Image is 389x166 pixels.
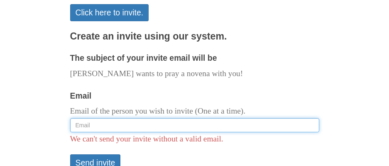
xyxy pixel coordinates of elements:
label: Email [70,89,92,103]
input: Email [70,118,319,132]
a: Click here to invite. [70,4,149,21]
p: [PERSON_NAME] wants to pray a novena with you! [70,67,319,81]
h3: Create an invite using our system. [70,31,319,42]
label: The subject of your invite email will be [70,51,217,65]
span: We can't send your invite without a valid email. [70,134,223,143]
p: Email of the person you wish to invite (One at a time). [70,104,319,118]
